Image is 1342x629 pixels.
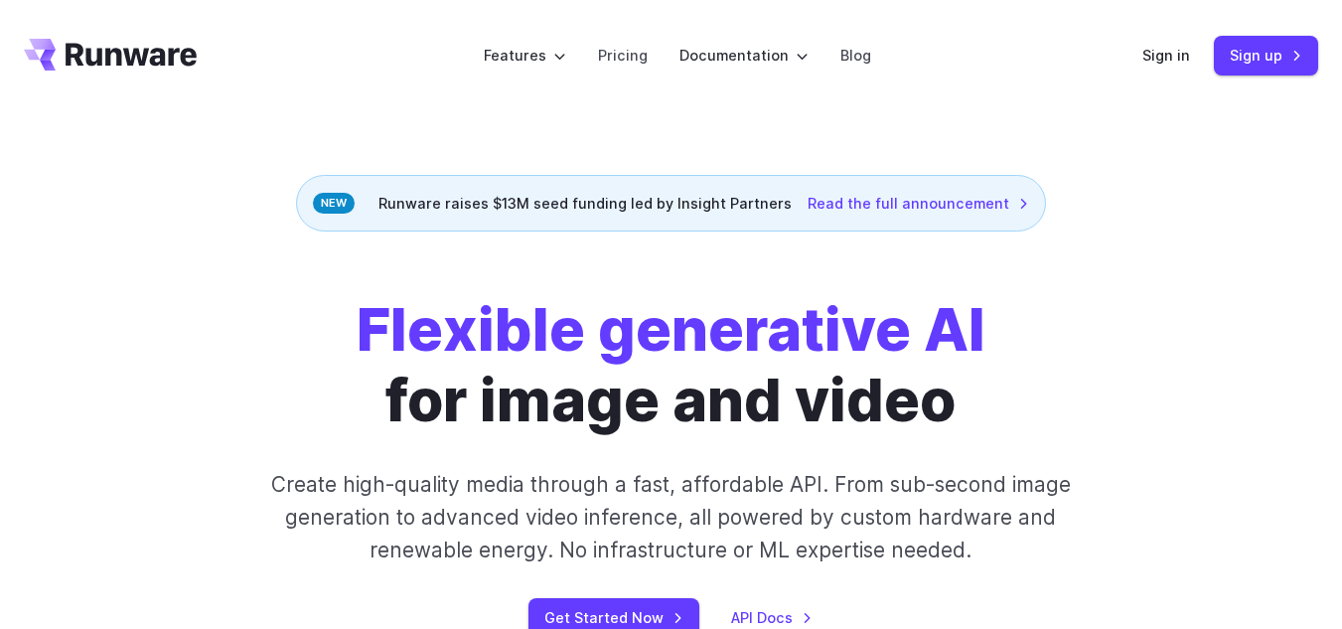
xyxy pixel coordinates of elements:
div: Runware raises $13M seed funding led by Insight Partners [296,175,1046,232]
a: Read the full announcement [808,192,1029,215]
a: Sign up [1214,36,1318,75]
a: Sign in [1142,44,1190,67]
strong: Flexible generative AI [357,294,985,365]
a: API Docs [731,606,813,629]
a: Pricing [598,44,648,67]
a: Go to / [24,39,197,71]
p: Create high-quality media through a fast, affordable API. From sub-second image generation to adv... [257,468,1086,567]
label: Documentation [679,44,809,67]
h1: for image and video [357,295,985,436]
a: Blog [840,44,871,67]
label: Features [484,44,566,67]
